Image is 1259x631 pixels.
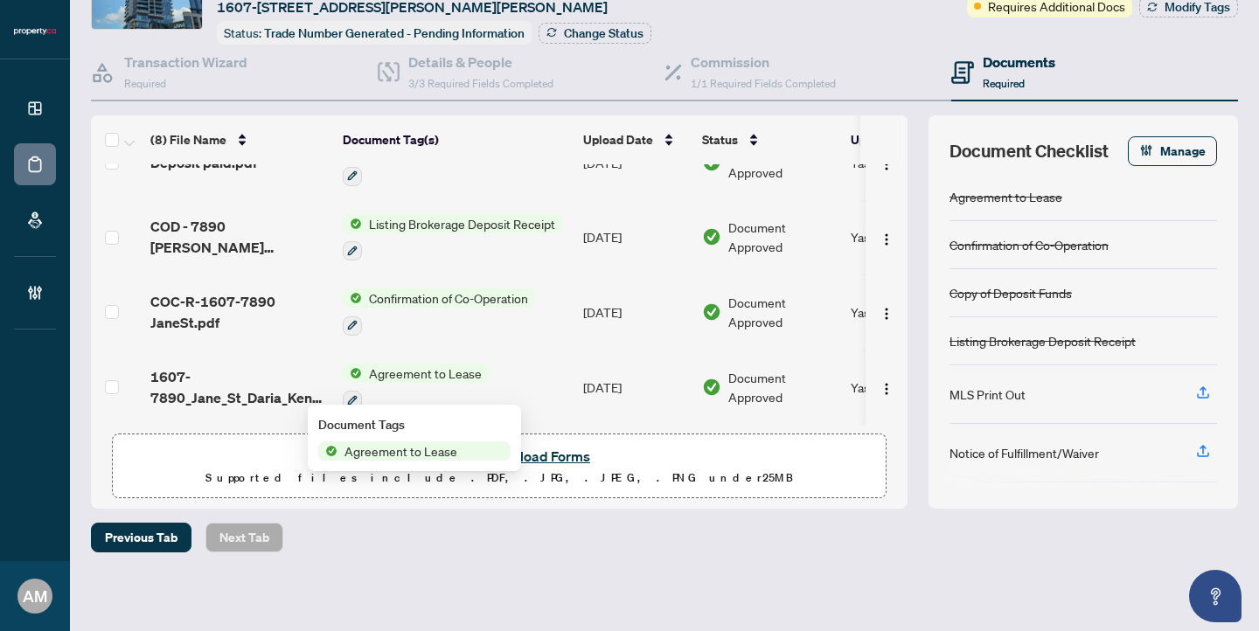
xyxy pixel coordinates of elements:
[497,445,595,468] button: Upload Forms
[880,157,894,171] img: Logo
[873,223,901,251] button: Logo
[983,52,1055,73] h4: Documents
[217,21,532,45] div: Status:
[150,130,226,149] span: (8) File Name
[983,77,1025,90] span: Required
[949,331,1136,350] div: Listing Brokerage Deposit Receipt
[408,77,553,90] span: 3/3 Required Fields Completed
[564,27,643,39] span: Change Status
[318,415,511,434] div: Document Tags
[949,187,1062,206] div: Agreement to Lease
[691,52,836,73] h4: Commission
[1160,137,1206,165] span: Manage
[844,115,975,164] th: Uploaded By
[343,214,562,261] button: Status IconListing Brokerage Deposit Receipt
[343,214,362,233] img: Status Icon
[702,378,721,397] img: Document Status
[362,288,535,308] span: Confirmation of Co-Operation
[880,232,894,246] img: Logo
[403,445,595,468] span: Drag & Drop or
[205,523,283,552] button: Next Tab
[143,115,336,164] th: (8) File Name
[873,298,901,326] button: Logo
[1189,570,1242,622] button: Open asap
[124,77,166,90] span: Required
[362,364,489,383] span: Agreement to Lease
[539,23,651,44] button: Change Status
[113,434,886,499] span: Drag & Drop orUpload FormsSupported files include .PDF, .JPG, .JPEG, .PNG under25MB
[691,77,836,90] span: 1/1 Required Fields Completed
[408,52,553,73] h4: Details & People
[343,364,489,411] button: Status IconAgreement to Lease
[150,216,329,258] span: COD - 7890 [PERSON_NAME][GEOGRAPHIC_DATA] 1607.pdf
[23,584,47,608] span: AM
[343,288,362,308] img: Status Icon
[123,468,875,489] p: Supported files include .PDF, .JPG, .JPEG, .PNG under 25 MB
[949,283,1072,302] div: Copy of Deposit Funds
[150,291,329,333] span: COC-R-1607-7890 JaneSt.pdf
[1128,136,1217,166] button: Manage
[695,115,844,164] th: Status
[880,307,894,321] img: Logo
[124,52,247,73] h4: Transaction Wizard
[343,288,535,336] button: Status IconConfirmation of Co-Operation
[337,441,464,461] span: Agreement to Lease
[336,115,576,164] th: Document Tag(s)
[362,214,562,233] span: Listing Brokerage Deposit Receipt
[576,200,695,275] td: [DATE]
[702,227,721,246] img: Document Status
[91,523,191,552] button: Previous Tab
[873,373,901,401] button: Logo
[150,366,329,408] span: 1607-7890_Jane_St_Daria_Kenan.pdf
[844,350,975,425] td: Yasya Pegeta
[949,443,1099,462] div: Notice of Fulfillment/Waiver
[702,130,738,149] span: Status
[702,302,721,322] img: Document Status
[949,139,1109,163] span: Document Checklist
[318,441,337,461] img: Status Icon
[728,293,837,331] span: Document Approved
[880,382,894,396] img: Logo
[343,364,362,383] img: Status Icon
[105,524,177,551] span: Previous Tab
[728,368,837,406] span: Document Approved
[1165,1,1230,13] span: Modify Tags
[844,274,975,350] td: Yasya Pegeta
[576,274,695,350] td: [DATE]
[583,130,653,149] span: Upload Date
[844,200,975,275] td: Yasya Pegeta
[576,350,695,425] td: [DATE]
[264,25,525,41] span: Trade Number Generated - Pending Information
[728,218,837,256] span: Document Approved
[949,385,1026,404] div: MLS Print Out
[14,26,56,37] img: logo
[576,115,695,164] th: Upload Date
[949,235,1109,254] div: Confirmation of Co-Operation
